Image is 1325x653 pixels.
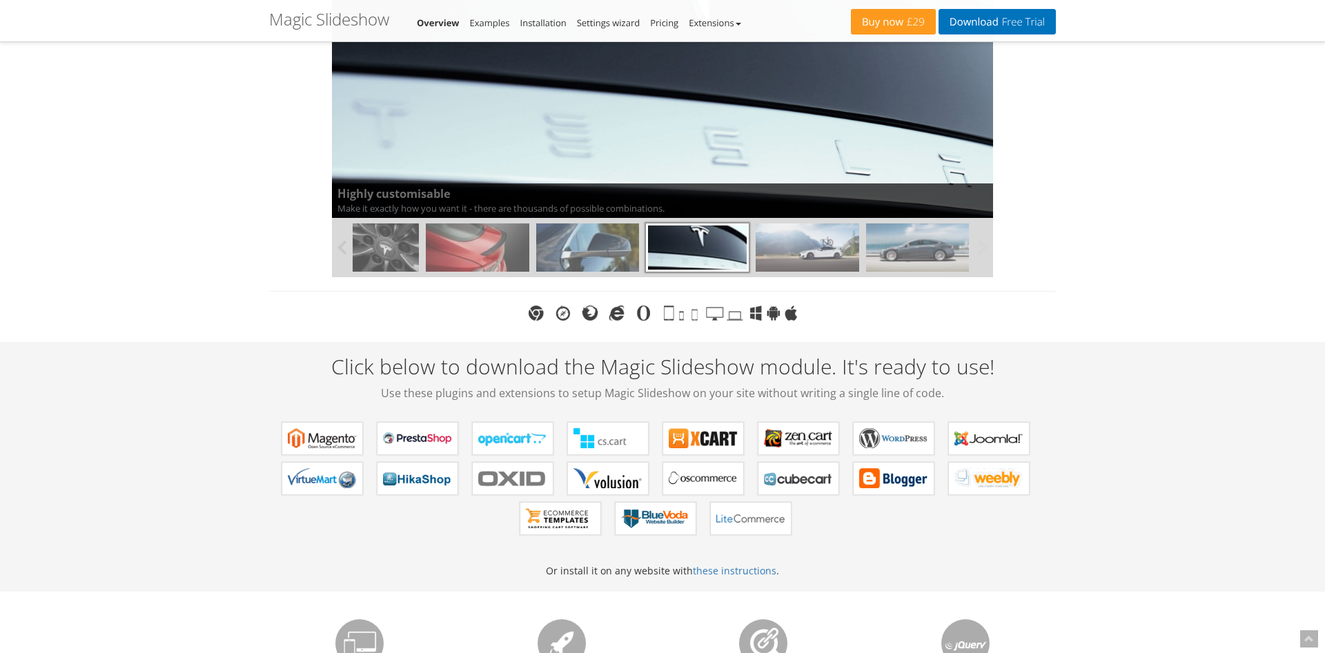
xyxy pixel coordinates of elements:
[866,223,969,272] img: models-09.jpg
[851,9,936,34] a: Buy now£29
[567,462,649,495] a: Magic Slideshow for Volusion
[332,183,993,218] span: Make it exactly how you want it - there are thousands of possible combinations.
[573,428,642,449] b: Magic Slideshow for CS-Cart
[573,468,642,489] b: Magic Slideshow for Volusion
[520,17,567,29] a: Installation
[758,462,839,495] a: Magic Slideshow for CubeCart
[417,17,460,29] a: Overview
[472,462,553,495] a: Magic Slideshow for OXID
[954,468,1023,489] b: Magic Slideshow for Weebly
[669,428,738,449] b: Magic Slideshow for X-Cart
[282,422,363,455] a: Magic Slideshow for Magento
[520,502,601,535] a: Magic Slideshow for ecommerce Templates
[669,468,738,489] b: Magic Slideshow for osCommerce
[999,17,1045,28] span: Free Trial
[472,422,553,455] a: Magic Slideshow for OpenCart
[269,10,389,28] h1: Magic Slideshow
[288,428,357,449] b: Magic Slideshow for Magento
[650,17,678,29] a: Pricing
[337,185,988,203] b: Highly customisable
[536,223,639,272] img: models-06.jpg
[478,428,547,449] b: Magic Slideshow for OpenCart
[269,342,1056,592] div: Or install it on any website with .
[383,428,452,449] b: Magic Slideshow for PrestaShop
[282,462,363,495] a: Magic Slideshow for VirtueMart
[621,508,690,529] b: Magic Slideshow for BlueVoda
[948,462,1030,495] a: Magic Slideshow for Weebly
[377,462,458,495] a: Magic Slideshow for HikaShop
[615,502,696,535] a: Magic Slideshow for BlueVoda
[716,508,785,529] b: Magic Slideshow for LiteCommerce
[662,422,744,455] a: Magic Slideshow for X-Cart
[526,508,595,529] b: Magic Slideshow for ecommerce Templates
[859,428,928,449] b: Magic Slideshow for WordPress
[859,468,928,489] b: Magic Slideshow for Blogger
[853,422,934,455] a: Magic Slideshow for WordPress
[478,468,547,489] b: Magic Slideshow for OXID
[567,422,649,455] a: Magic Slideshow for CS-Cart
[470,17,510,29] a: Examples
[903,17,925,28] span: £29
[316,223,419,272] img: models-03.jpg
[269,385,1056,401] span: Use these plugins and extensions to setup Magic Slideshow on your site without writing a single l...
[529,305,650,321] img: Chrome, Safari, Firefox, MS Edge, IE, Opera
[756,223,858,272] img: models-08.jpg
[377,422,458,455] a: Magic Slideshow for PrestaShop
[383,468,452,489] b: Magic Slideshow for HikaShop
[288,468,357,489] b: Magic Slideshow for VirtueMart
[853,462,934,495] a: Magic Slideshow for Blogger
[662,462,744,495] a: Magic Slideshow for osCommerce
[764,428,833,449] b: Magic Slideshow for Zen Cart
[939,9,1056,34] a: DownloadFree Trial
[693,564,776,577] a: these instructions
[764,468,833,489] b: Magic Slideshow for CubeCart
[577,17,640,29] a: Settings wizard
[710,502,792,535] a: Magic Slideshow for LiteCommerce
[664,305,797,321] img: Tablet, phone, smartphone, desktop, laptop, Windows, Android, iOS
[948,422,1030,455] a: Magic Slideshow for Joomla
[426,223,529,272] img: models-04.jpg
[689,17,740,29] a: Extensions
[954,428,1023,449] b: Magic Slideshow for Joomla
[269,355,1056,401] h2: Click below to download the Magic Slideshow module. It's ready to use!
[758,422,839,455] a: Magic Slideshow for Zen Cart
